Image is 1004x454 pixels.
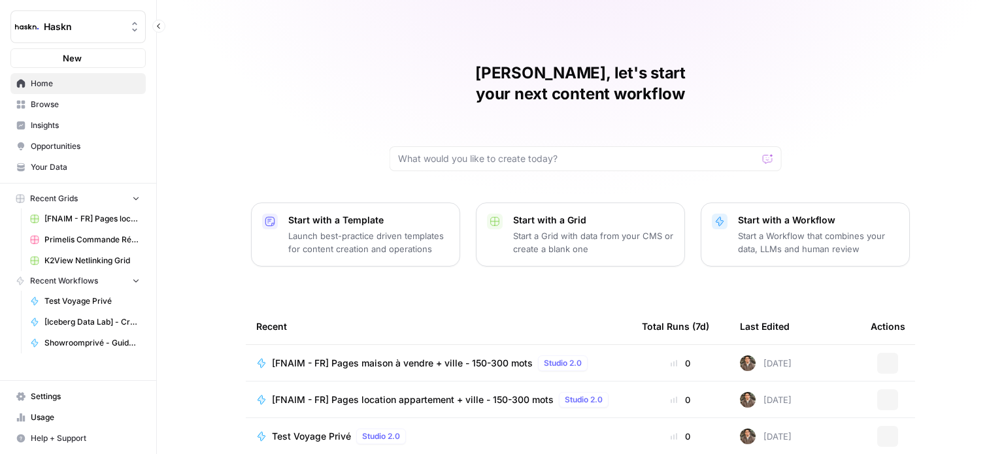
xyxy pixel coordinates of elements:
p: Launch best-practice driven templates for content creation and operations [288,229,449,255]
span: Showroomprivé - Guide d'achat de 800 mots [44,337,140,349]
a: Browse [10,94,146,115]
a: Your Data [10,157,146,178]
a: Insights [10,115,146,136]
div: Recent [256,308,621,344]
p: Start with a Template [288,214,449,227]
span: [FNAIM - FR] Pages location appartement + ville - 150-300 mots [272,393,554,406]
span: Home [31,78,140,89]
img: dizo4u6k27cofk4obq9v5qvvdkyt [740,429,756,444]
a: Home [10,73,146,94]
img: dizo4u6k27cofk4obq9v5qvvdkyt [740,392,756,408]
span: Primelis Commande Rédaction Netlinking (2).csv [44,234,140,246]
a: Opportunities [10,136,146,157]
span: Browse [31,99,140,110]
a: Test Voyage PrivéStudio 2.0 [256,429,621,444]
div: 0 [642,430,719,443]
img: dizo4u6k27cofk4obq9v5qvvdkyt [740,355,756,371]
span: Test Voyage Privé [272,430,351,443]
span: New [63,52,82,65]
span: Recent Workflows [30,275,98,287]
span: Studio 2.0 [565,394,603,406]
div: Last Edited [740,308,790,344]
button: Workspace: Haskn [10,10,146,43]
span: Studio 2.0 [362,430,400,442]
h1: [PERSON_NAME], let's start your next content workflow [384,63,777,105]
a: [FNAIM - FR] Pages location appartement + ville - 150-300 mots Grid [24,208,146,229]
button: Help + Support [10,428,146,449]
div: 0 [642,393,719,406]
a: K2View Netlinking Grid [24,250,146,271]
p: Start a Workflow that combines your data, LLMs and human review [738,229,899,255]
a: [FNAIM - FR] Pages maison à vendre + ville - 150-300 motsStudio 2.0 [256,355,621,371]
button: Start with a WorkflowStart a Workflow that combines your data, LLMs and human review [701,203,910,267]
span: Usage [31,412,140,423]
button: New [10,48,146,68]
p: Start with a Workflow [738,214,899,227]
span: Insights [31,120,140,131]
span: [FNAIM - FR] Pages location appartement + ville - 150-300 mots Grid [44,213,140,225]
button: Recent Workflows [10,271,146,291]
button: Recent Grids [10,189,146,208]
a: [Iceberg Data Lab] - Création de contenu [24,312,146,332]
span: [FNAIM - FR] Pages maison à vendre + ville - 150-300 mots [272,357,533,370]
div: [DATE] [740,392,792,408]
span: Help + Support [31,432,140,444]
span: K2View Netlinking Grid [44,255,140,267]
span: Studio 2.0 [544,357,582,369]
div: [DATE] [740,429,792,444]
span: Haskn [44,20,123,33]
div: 0 [642,357,719,370]
div: Total Runs (7d) [642,308,709,344]
button: Start with a TemplateLaunch best-practice driven templates for content creation and operations [251,203,460,267]
a: [FNAIM - FR] Pages location appartement + ville - 150-300 motsStudio 2.0 [256,392,621,408]
span: Test Voyage Privé [44,295,140,307]
a: Primelis Commande Rédaction Netlinking (2).csv [24,229,146,250]
img: Haskn Logo [15,15,39,39]
a: Settings [10,386,146,407]
a: Showroomprivé - Guide d'achat de 800 mots [24,332,146,353]
span: [Iceberg Data Lab] - Création de contenu [44,316,140,328]
div: [DATE] [740,355,792,371]
p: Start a Grid with data from your CMS or create a blank one [513,229,674,255]
a: Usage [10,407,146,428]
a: Test Voyage Privé [24,291,146,312]
input: What would you like to create today? [398,152,758,165]
span: Recent Grids [30,193,78,204]
span: Your Data [31,161,140,173]
span: Opportunities [31,140,140,152]
span: Settings [31,391,140,402]
p: Start with a Grid [513,214,674,227]
button: Start with a GridStart a Grid with data from your CMS or create a blank one [476,203,685,267]
div: Actions [871,308,905,344]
